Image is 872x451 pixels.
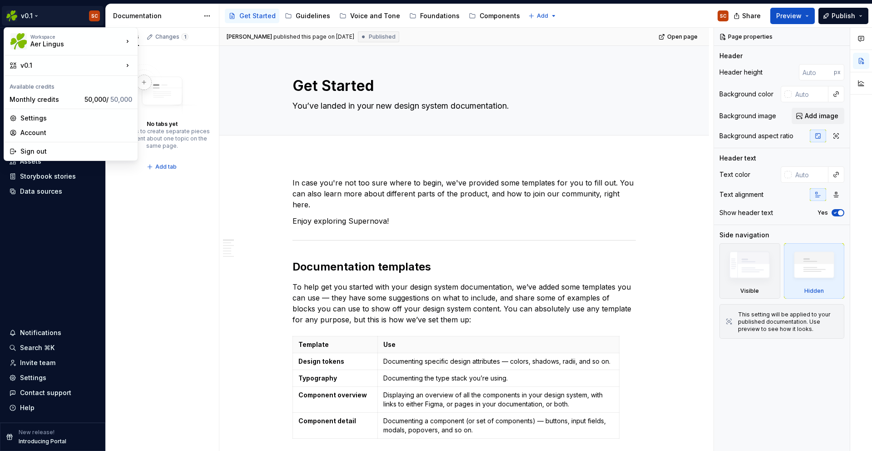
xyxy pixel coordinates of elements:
div: v0.1 [20,61,123,70]
span: 50,000 / [84,95,132,103]
div: Account [20,128,132,137]
span: 50,000 [110,95,132,103]
div: Sign out [20,147,132,156]
div: Available credits [6,78,136,92]
div: Aer Lingus [30,40,108,49]
div: Monthly credits [10,95,81,104]
div: Workspace [30,34,123,40]
img: 56b5df98-d96d-4d7e-807c-0afdf3bdaefa.png [10,33,27,50]
div: Settings [20,114,132,123]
